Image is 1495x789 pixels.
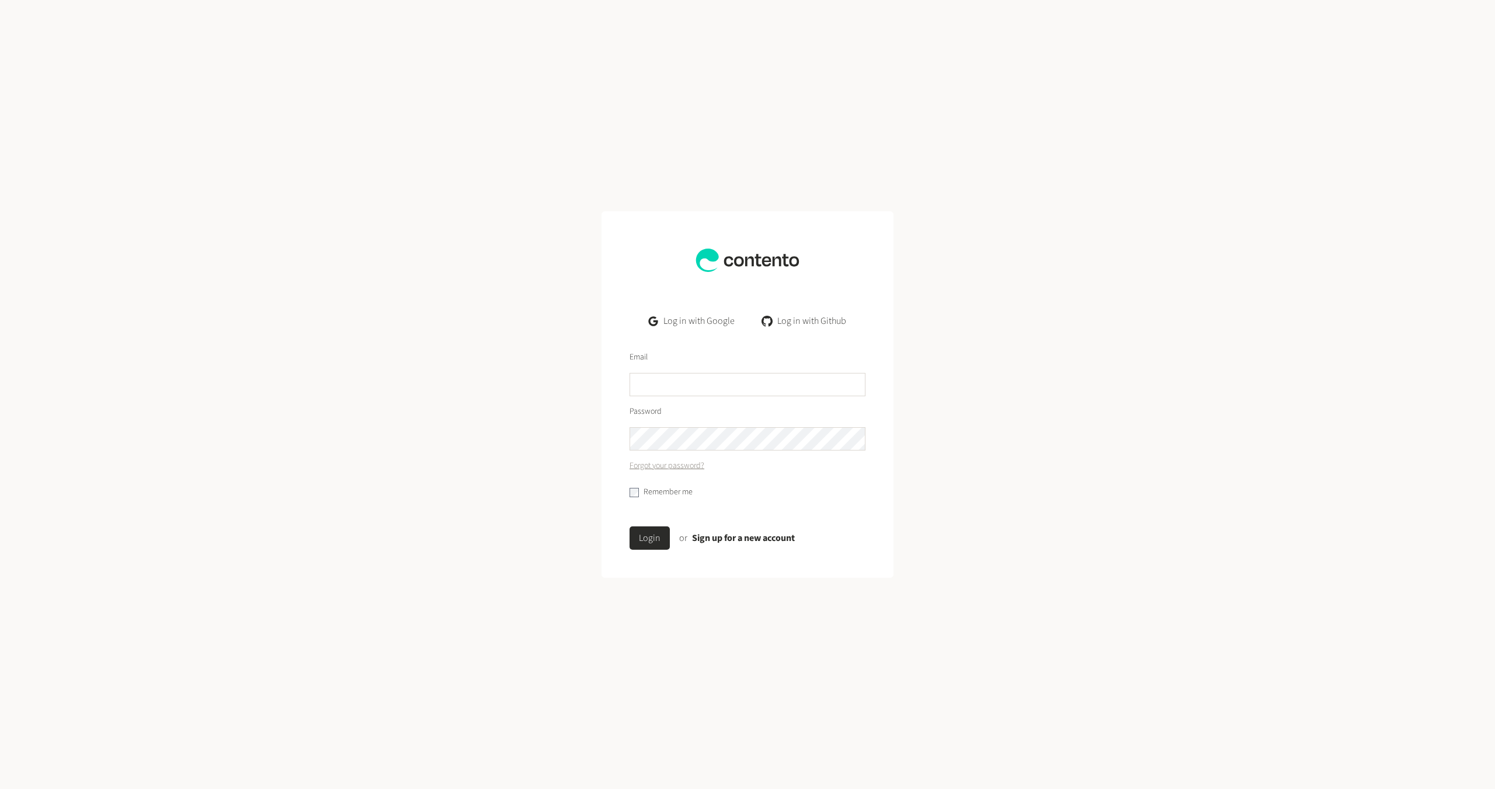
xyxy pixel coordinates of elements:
a: Sign up for a new account [692,532,795,544]
a: Log in with Github [753,309,856,333]
label: Email [630,351,648,364]
label: Remember me [644,486,693,498]
a: Forgot your password? [630,460,704,472]
label: Password [630,406,662,418]
a: Log in with Google [639,309,744,333]
span: or [679,532,687,544]
button: Login [630,526,670,550]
